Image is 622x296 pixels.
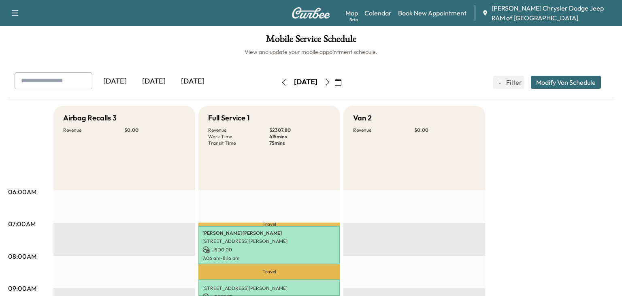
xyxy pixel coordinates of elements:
p: Work Time [208,133,269,140]
h1: Mobile Service Schedule [8,34,614,48]
div: [DATE] [294,77,317,87]
h5: Van 2 [353,112,372,124]
button: Modify Van Schedule [531,76,601,89]
p: 09:00AM [8,283,36,293]
span: [PERSON_NAME] Chrysler Dodge Jeep RAM of [GEOGRAPHIC_DATA] [492,3,616,23]
a: Calendar [364,8,392,18]
p: 75 mins [269,140,330,146]
p: Revenue [63,127,124,133]
p: 07:00AM [8,219,36,229]
p: 415 mins [269,133,330,140]
div: [DATE] [96,72,134,91]
div: [DATE] [134,72,173,91]
p: Travel [198,223,340,226]
p: Revenue [353,127,414,133]
span: Filter [506,77,521,87]
h5: Airbag Recalls 3 [63,112,117,124]
p: [STREET_ADDRESS][PERSON_NAME] [202,285,336,292]
p: 7:06 am - 8:16 am [202,255,336,262]
p: [PERSON_NAME] [PERSON_NAME] [202,230,336,236]
p: $ 2307.80 [269,127,330,133]
p: 08:00AM [8,251,36,261]
h5: Full Service 1 [208,112,250,124]
p: USD 0.00 [202,246,336,253]
button: Filter [493,76,524,89]
h6: View and update your mobile appointment schedule. [8,48,614,56]
p: 06:00AM [8,187,36,197]
p: Revenue [208,127,269,133]
p: Travel [198,264,340,280]
p: $ 0.00 [414,127,475,133]
p: $ 0.00 [124,127,185,133]
a: Book New Appointment [398,8,466,18]
p: [STREET_ADDRESS][PERSON_NAME] [202,238,336,245]
img: Curbee Logo [292,7,330,19]
p: Transit Time [208,140,269,146]
div: [DATE] [173,72,212,91]
div: Beta [349,17,358,23]
a: MapBeta [345,8,358,18]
